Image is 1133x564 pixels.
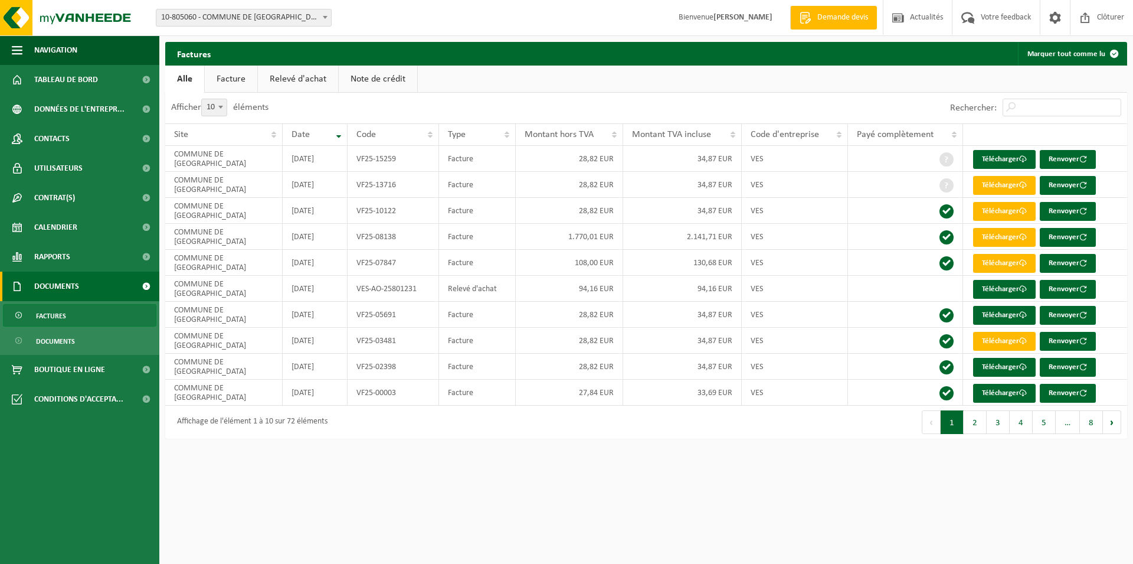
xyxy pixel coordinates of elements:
td: COMMUNE DE [GEOGRAPHIC_DATA] [165,380,283,406]
span: Code d'entreprise [751,130,819,139]
td: [DATE] [283,276,348,302]
iframe: chat widget [6,538,197,564]
td: 34,87 EUR [623,146,742,172]
span: Rapports [34,242,70,272]
td: VF25-13716 [348,172,438,198]
button: Renvoyer [1040,384,1096,403]
td: 94,16 EUR [516,276,623,302]
a: Relevé d'achat [258,66,338,93]
td: Facture [439,250,516,276]
td: Facture [439,198,516,224]
a: Documents [3,330,156,352]
td: Facture [439,302,516,328]
a: Télécharger [973,280,1036,299]
td: VES [742,146,848,172]
a: Télécharger [973,358,1036,377]
td: VES [742,172,848,198]
span: Payé complètement [857,130,934,139]
td: COMMUNE DE [GEOGRAPHIC_DATA] [165,328,283,354]
button: Renvoyer [1040,306,1096,325]
td: 28,82 EUR [516,172,623,198]
td: 28,82 EUR [516,198,623,224]
span: Tableau de bord [34,65,98,94]
td: [DATE] [283,328,348,354]
a: Télécharger [973,202,1036,221]
td: 130,68 EUR [623,250,742,276]
td: VES [742,224,848,250]
span: Montant hors TVA [525,130,594,139]
span: Utilisateurs [34,154,83,183]
label: Rechercher: [950,103,997,113]
td: 1.770,01 EUR [516,224,623,250]
label: Afficher éléments [171,103,268,112]
td: 27,84 EUR [516,380,623,406]
td: 34,87 EUR [623,172,742,198]
td: VF25-15259 [348,146,438,172]
td: COMMUNE DE [GEOGRAPHIC_DATA] [165,250,283,276]
td: 34,87 EUR [623,302,742,328]
td: 34,87 EUR [623,198,742,224]
span: Conditions d'accepta... [34,384,123,414]
button: Renvoyer [1040,150,1096,169]
td: [DATE] [283,354,348,380]
td: VF25-08138 [348,224,438,250]
td: 2.141,71 EUR [623,224,742,250]
button: Previous [922,410,941,434]
td: 28,82 EUR [516,328,623,354]
td: 33,69 EUR [623,380,742,406]
button: Renvoyer [1040,176,1096,195]
td: 28,82 EUR [516,146,623,172]
span: Calendrier [34,213,77,242]
td: 34,87 EUR [623,328,742,354]
td: [DATE] [283,380,348,406]
button: Renvoyer [1040,358,1096,377]
td: VES [742,328,848,354]
a: Alle [165,66,204,93]
td: COMMUNE DE [GEOGRAPHIC_DATA] [165,276,283,302]
button: Renvoyer [1040,202,1096,221]
td: [DATE] [283,146,348,172]
span: Documents [36,330,75,353]
span: 10 [201,99,227,116]
td: Facture [439,354,516,380]
span: Date [292,130,310,139]
span: 10 [202,99,227,116]
span: Boutique en ligne [34,355,105,384]
td: VF25-00003 [348,380,438,406]
a: Télécharger [973,384,1036,403]
td: VES [742,302,848,328]
button: Marquer tout comme lu [1018,42,1126,66]
td: VES [742,354,848,380]
td: 94,16 EUR [623,276,742,302]
span: Demande devis [814,12,871,24]
td: 28,82 EUR [516,302,623,328]
button: 3 [987,410,1010,434]
span: Documents [34,272,79,301]
strong: [PERSON_NAME] [713,13,772,22]
button: Renvoyer [1040,254,1096,273]
td: [DATE] [283,250,348,276]
td: VF25-07847 [348,250,438,276]
a: Demande devis [790,6,877,30]
button: 2 [964,410,987,434]
span: 10-805060 - COMMUNE DE FLOREFFE - FRANIÈRE [156,9,331,26]
td: [DATE] [283,224,348,250]
td: Facture [439,224,516,250]
a: Télécharger [973,176,1036,195]
button: 8 [1080,410,1103,434]
h2: Factures [165,42,222,65]
a: Télécharger [973,228,1036,247]
button: Renvoyer [1040,332,1096,351]
span: Données de l'entrepr... [34,94,125,124]
a: Note de crédit [339,66,417,93]
td: 108,00 EUR [516,250,623,276]
span: Factures [36,305,66,327]
button: Renvoyer [1040,280,1096,299]
td: COMMUNE DE [GEOGRAPHIC_DATA] [165,198,283,224]
a: Télécharger [973,306,1036,325]
a: Télécharger [973,254,1036,273]
span: Type [448,130,466,139]
span: Navigation [34,35,77,65]
span: Code [356,130,376,139]
div: Affichage de l'élément 1 à 10 sur 72 éléments [171,412,328,433]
